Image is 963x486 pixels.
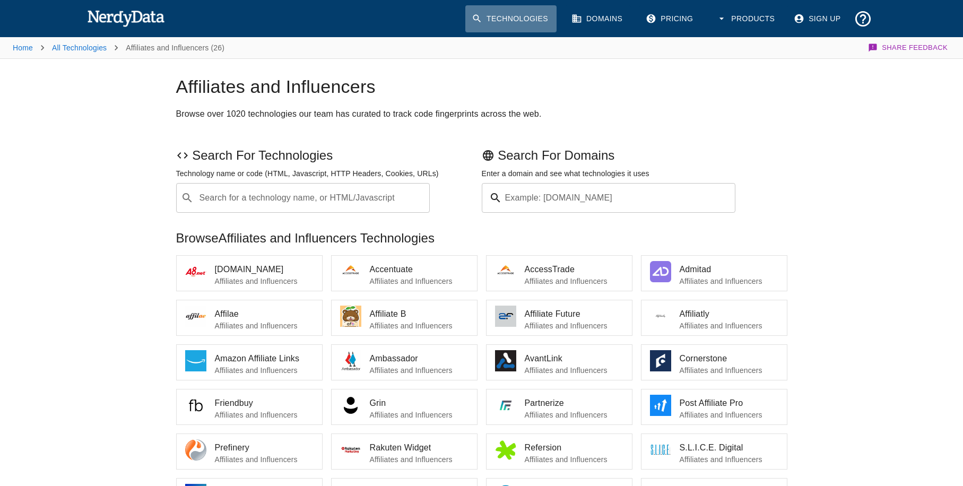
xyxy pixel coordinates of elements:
span: AvantLink [525,352,623,365]
p: Affiliates and Influencers [525,410,623,420]
p: Affiliates and Influencers [525,454,623,465]
p: Affiliates and Influencers [680,410,778,420]
p: Search For Technologies [176,147,482,164]
p: Affiliates and Influencers [215,320,314,331]
p: Affiliates and Influencers [215,410,314,420]
span: Accentuate [370,263,469,276]
a: S.L.I.C.E. DigitalAffiliates and Influencers [641,433,787,470]
img: NerdyData.com [87,7,165,29]
span: AccessTrade [525,263,623,276]
a: [DOMAIN_NAME]Affiliates and Influencers [176,255,323,291]
button: Share Feedback [866,37,950,58]
p: Search For Domains [482,147,787,164]
a: Domains [565,5,631,32]
p: Browse Affiliates and Influencers Technologies [176,230,787,247]
button: Products [710,5,783,32]
p: Affiliates and Influencers [370,320,469,331]
a: Technologies [465,5,557,32]
a: CornerstoneAffiliates and Influencers [641,344,787,380]
p: Affiliates and Influencers [215,365,314,376]
a: AmbassadorAffiliates and Influencers [331,344,478,380]
p: Affiliates and Influencers [370,454,469,465]
a: PrefineryAffiliates and Influencers [176,433,323,470]
a: Affiliate FutureAffiliates and Influencers [486,300,632,336]
h1: Affiliates and Influencers [176,76,787,98]
p: Affiliates and Influencers [680,276,778,287]
p: Affiliates and Influencers [370,365,469,376]
button: Support and Documentation [849,5,877,32]
span: Partnerize [525,397,623,410]
a: Rakuten WidgetAffiliates and Influencers [331,433,478,470]
span: Rakuten Widget [370,441,469,454]
p: Affiliates and Influencers [680,320,778,331]
a: All Technologies [52,44,107,52]
p: Affiliates and Influencers [215,276,314,287]
p: Affiliates and Influencers [370,276,469,287]
p: Affiliates and Influencers [215,454,314,465]
p: Enter a domain and see what technologies it uses [482,168,787,179]
p: Affiliates and Influencers [370,410,469,420]
nav: breadcrumb [13,37,224,58]
span: Prefinery [215,441,314,454]
a: Home [13,44,33,52]
a: Pricing [639,5,701,32]
h2: Browse over 1020 technologies our team has curated to track code fingerprints across the web. [176,107,787,121]
p: Affiliates and Influencers [680,454,778,465]
span: Cornerstone [680,352,778,365]
p: Affiliates and Influencers [525,320,623,331]
span: S.L.I.C.E. Digital [680,441,778,454]
a: AvantLinkAffiliates and Influencers [486,344,632,380]
a: Affiliate BAffiliates and Influencers [331,300,478,336]
span: Grin [370,397,469,410]
span: Refersion [525,441,623,454]
a: GrinAffiliates and Influencers [331,389,478,425]
p: Affiliates and Influencers (26) [126,42,224,53]
a: RefersionAffiliates and Influencers [486,433,632,470]
span: Amazon Affiliate Links [215,352,314,365]
span: Affiliatly [680,308,778,320]
a: FriendbuyAffiliates and Influencers [176,389,323,425]
a: Amazon Affiliate LinksAffiliates and Influencers [176,344,323,380]
span: Post Affiliate Pro [680,397,778,410]
a: Post Affiliate ProAffiliates and Influencers [641,389,787,425]
a: AccessTradeAffiliates and Influencers [486,255,632,291]
span: Affilae [215,308,314,320]
a: AccentuateAffiliates and Influencers [331,255,478,291]
p: Affiliates and Influencers [525,365,623,376]
p: Affiliates and Influencers [525,276,623,287]
p: Technology name or code (HTML, Javascript, HTTP Headers, Cookies, URLs) [176,168,482,179]
span: Affiliate Future [525,308,623,320]
span: [DOMAIN_NAME] [215,263,314,276]
a: AffilaeAffiliates and Influencers [176,300,323,336]
span: Affiliate B [370,308,469,320]
span: Admitad [680,263,778,276]
a: AffiliatlyAffiliates and Influencers [641,300,787,336]
a: Sign Up [787,5,849,32]
span: Friendbuy [215,397,314,410]
a: AdmitadAffiliates and Influencers [641,255,787,291]
a: PartnerizeAffiliates and Influencers [486,389,632,425]
p: Affiliates and Influencers [680,365,778,376]
span: Ambassador [370,352,469,365]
